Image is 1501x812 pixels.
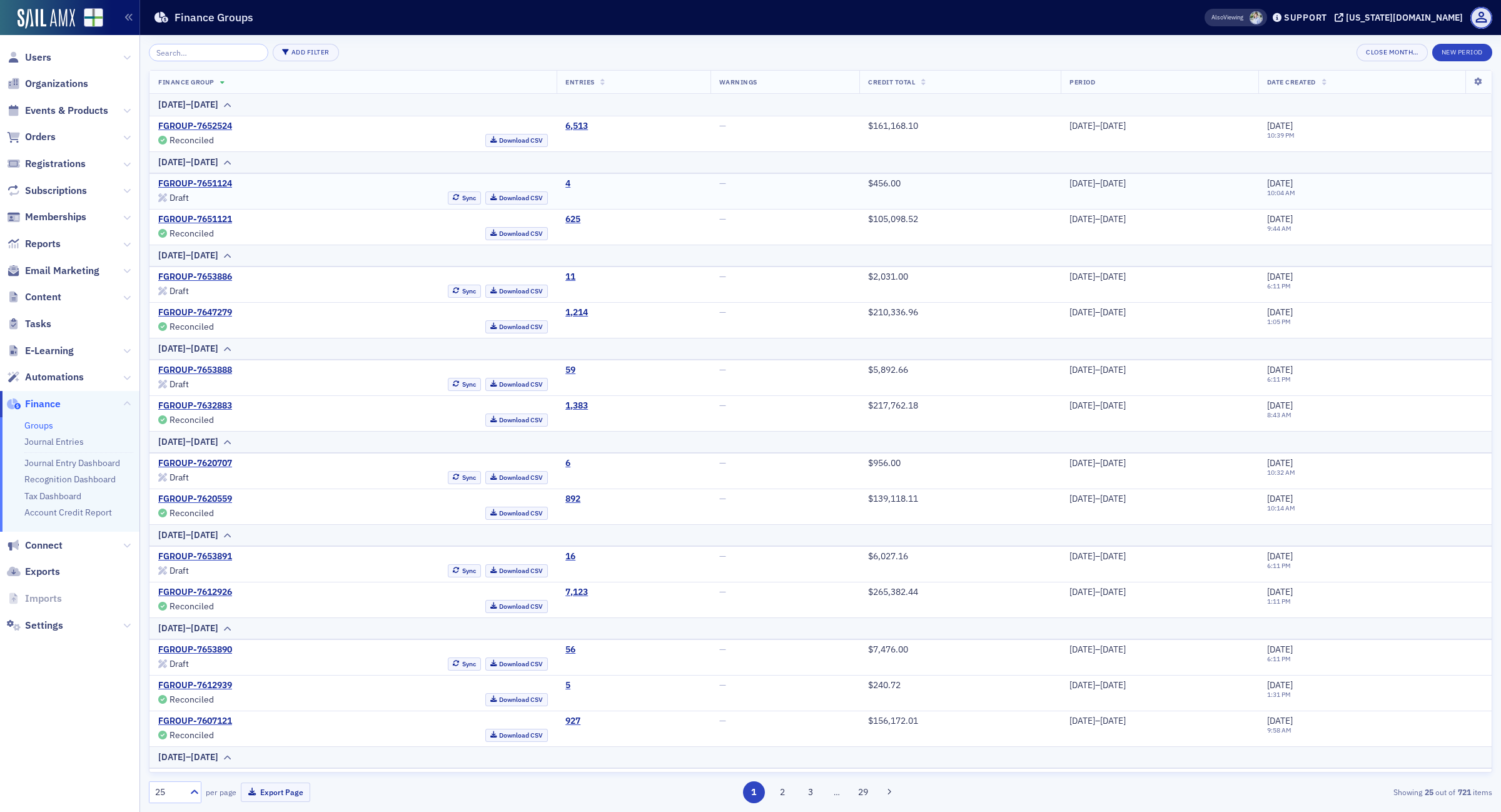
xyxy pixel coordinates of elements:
span: Subscriptions [25,184,87,198]
span: — [719,715,726,726]
span: — [719,120,726,131]
label: per page [206,786,236,798]
div: 11 [565,272,575,283]
span: Viewing [1211,13,1243,22]
span: — [719,493,726,504]
time: 10:32 AM [1267,468,1295,477]
div: Reconciled [169,603,214,610]
a: Memberships [7,210,86,224]
button: 3 [800,781,822,803]
button: 2 [771,781,793,803]
div: [DATE]–[DATE] [1069,644,1250,656]
div: 16 [565,551,575,562]
a: FGROUP-7647279 [158,307,232,318]
div: [DATE]–[DATE] [158,156,218,169]
strong: 721 [1455,786,1473,798]
time: 6:11 PM [1267,561,1291,570]
a: 4 [565,178,570,190]
a: Groups [24,420,53,431]
a: FGROUP-7607121 [158,716,232,727]
a: Download CSV [485,414,548,427]
button: Export Page [241,783,310,802]
div: [DATE]–[DATE] [1069,400,1250,412]
time: 9:44 AM [1267,224,1291,233]
span: Credit Total [868,78,915,86]
div: [DATE]–[DATE] [1069,587,1250,598]
time: 1:31 PM [1267,690,1291,699]
a: Finance [7,397,61,411]
span: [DATE] [1267,679,1293,691]
time: 6:11 PM [1267,375,1291,383]
div: Draft [169,381,189,388]
div: [DATE]–[DATE] [1069,178,1250,190]
a: 5 [565,680,570,691]
div: [DATE]–[DATE] [1069,716,1250,727]
a: FGROUP-7612926 [158,587,232,598]
time: 10:39 PM [1267,131,1295,140]
span: — [719,679,726,691]
span: [DATE] [1267,715,1293,726]
a: Download CSV [485,227,548,240]
div: 625 [565,214,580,225]
span: $105,098.52 [868,213,918,225]
button: Sync [448,657,481,671]
time: 6:11 PM [1267,654,1291,663]
a: Download CSV [485,600,548,613]
button: Sync [448,191,481,205]
a: Download CSV [485,285,548,298]
img: SailAMX [18,9,75,29]
a: Subscriptions [7,184,87,198]
div: 25 [155,786,183,799]
span: [DATE] [1267,586,1293,597]
div: [DATE]–[DATE] [158,98,218,111]
span: [DATE] [1267,644,1293,655]
span: Luke Abell [1250,11,1263,24]
a: Tax Dashboard [24,490,81,502]
span: [DATE] [1267,120,1293,131]
a: Journal Entries [24,436,84,447]
a: FGROUP-7651124 [158,178,232,190]
a: FGROUP-7632883 [158,400,232,412]
a: 1,214 [565,307,588,318]
div: Draft [169,661,189,667]
button: Sync [448,378,481,391]
a: FGROUP-7653886 [158,272,232,283]
span: [DATE] [1267,364,1293,375]
a: Imports [7,592,62,606]
a: 59 [565,365,575,376]
div: Reconciled [169,230,214,237]
div: Draft [169,288,189,295]
a: Settings [7,619,63,632]
span: Organizations [25,77,88,91]
div: Also [1211,13,1223,21]
time: 8:43 AM [1267,410,1291,419]
span: … [828,786,846,798]
div: [DATE]–[DATE] [158,751,218,764]
span: Reports [25,237,61,251]
a: Connect [7,539,63,552]
div: [DATE]–[DATE] [158,435,218,449]
div: 6 [565,458,570,469]
a: Reports [7,237,61,251]
span: $7,476.00 [868,644,908,655]
button: 1 [743,781,765,803]
a: Download CSV [485,471,548,484]
time: 10:14 AM [1267,504,1295,512]
div: [DATE]–[DATE] [158,249,218,262]
div: Reconciled [169,696,214,703]
a: Download CSV [485,134,548,147]
a: Tasks [7,317,51,331]
a: Exports [7,565,60,579]
span: — [719,457,726,469]
span: $240.72 [868,679,901,691]
button: Close Month… [1357,44,1427,61]
span: — [719,213,726,225]
span: Automations [25,370,84,384]
div: Reconciled [169,510,214,517]
a: 6,513 [565,121,588,132]
span: $265,382.44 [868,586,918,597]
span: [DATE] [1267,400,1293,411]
